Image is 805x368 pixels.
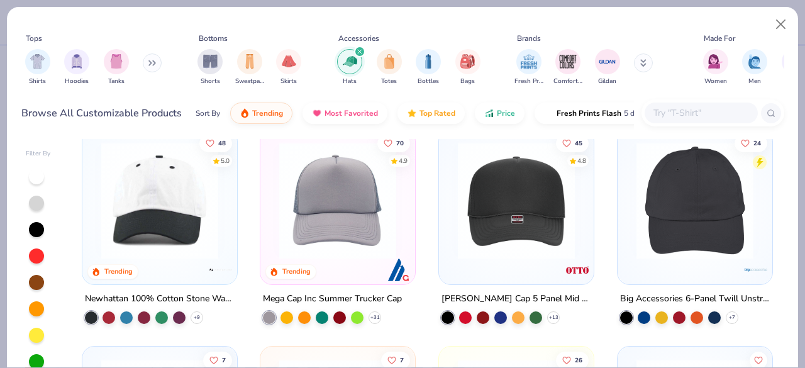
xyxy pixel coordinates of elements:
[85,291,235,307] div: Newhattan 100% Cotton Stone Washed Cap
[401,357,404,363] span: 7
[252,108,283,118] span: Trending
[416,49,441,86] div: filter for Bottles
[519,52,538,71] img: Fresh Prints Image
[199,134,232,152] button: Like
[26,33,42,44] div: Tops
[441,291,591,307] div: [PERSON_NAME] Cap 5 Panel Mid Profile Mesh Back Trucker Hat
[109,54,123,69] img: Tanks Image
[748,54,762,69] img: Men Image
[565,257,590,282] img: Otto Cap logo
[208,257,233,282] img: Newhattan logo
[25,49,50,86] button: filter button
[381,77,397,86] span: Totes
[201,77,220,86] span: Shorts
[240,108,250,118] img: trending.gif
[418,77,439,86] span: Bottles
[748,77,761,86] span: Men
[419,108,455,118] span: Top Rated
[553,49,582,86] div: filter for Comfort Colors
[455,49,480,86] div: filter for Bags
[595,49,620,86] div: filter for Gildan
[325,108,378,118] span: Most Favorited
[343,77,357,86] span: Hats
[407,108,417,118] img: TopRated.gif
[235,49,264,86] div: filter for Sweatpants
[553,77,582,86] span: Comfort Colors
[729,314,735,321] span: + 7
[397,140,404,146] span: 70
[397,103,465,124] button: Top Rated
[514,49,543,86] div: filter for Fresh Prints
[303,103,387,124] button: Most Favorited
[70,54,84,69] img: Hoodies Image
[399,156,408,165] div: 4.9
[708,54,723,69] img: Women Image
[769,13,793,36] button: Close
[21,106,182,121] div: Browse All Customizable Products
[558,52,577,71] img: Comfort Colors Image
[26,149,51,159] div: Filter By
[337,49,362,86] div: filter for Hats
[276,49,301,86] div: filter for Skirts
[452,142,581,259] img: 31d1171b-c302-40d8-a1fe-679e4cf1ca7b
[29,77,46,86] span: Shirts
[703,49,728,86] button: filter button
[553,49,582,86] button: filter button
[421,54,435,69] img: Bottles Image
[64,49,89,86] div: filter for Hoodies
[235,49,264,86] button: filter button
[25,49,50,86] div: filter for Shirts
[460,77,475,86] span: Bags
[475,103,525,124] button: Price
[556,134,589,152] button: Like
[743,257,769,282] img: Big Accessories logo
[378,134,411,152] button: Like
[630,142,760,259] img: 571354c7-8467-49dc-b410-bf13f3113a40
[557,108,621,118] span: Fresh Prints Flash
[95,142,225,259] img: d77f1ec2-bb90-48d6-8f7f-dc067ae8652d
[497,108,515,118] span: Price
[312,108,322,118] img: most_fav.gif
[338,33,379,44] div: Accessories
[243,54,257,69] img: Sweatpants Image
[263,291,402,307] div: Mega Cap Inc Summer Trucker Cap
[108,77,125,86] span: Tanks
[197,49,223,86] div: filter for Shorts
[64,49,89,86] button: filter button
[742,49,767,86] div: filter for Men
[624,106,670,121] span: 5 day delivery
[416,49,441,86] button: filter button
[196,108,220,119] div: Sort By
[575,357,582,363] span: 26
[276,49,301,86] button: filter button
[199,33,228,44] div: Bottoms
[221,156,230,165] div: 5.0
[65,77,89,86] span: Hoodies
[577,156,586,165] div: 4.8
[549,314,558,321] span: + 13
[230,103,292,124] button: Trending
[455,49,480,86] button: filter button
[460,54,474,69] img: Bags Image
[514,77,543,86] span: Fresh Prints
[598,52,617,71] img: Gildan Image
[377,49,402,86] button: filter button
[753,140,761,146] span: 24
[544,108,554,118] img: flash.gif
[30,54,45,69] img: Shirts Image
[652,106,749,120] input: Try "T-Shirt"
[704,33,735,44] div: Made For
[282,54,296,69] img: Skirts Image
[620,291,770,307] div: Big Accessories 6-Panel Twill Unstructured Cap
[742,49,767,86] button: filter button
[517,33,541,44] div: Brands
[194,314,200,321] span: + 9
[595,49,620,86] button: filter button
[280,77,297,86] span: Skirts
[203,54,218,69] img: Shorts Image
[104,49,129,86] div: filter for Tanks
[704,77,727,86] span: Women
[370,314,380,321] span: + 31
[575,140,582,146] span: 45
[735,134,767,152] button: Like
